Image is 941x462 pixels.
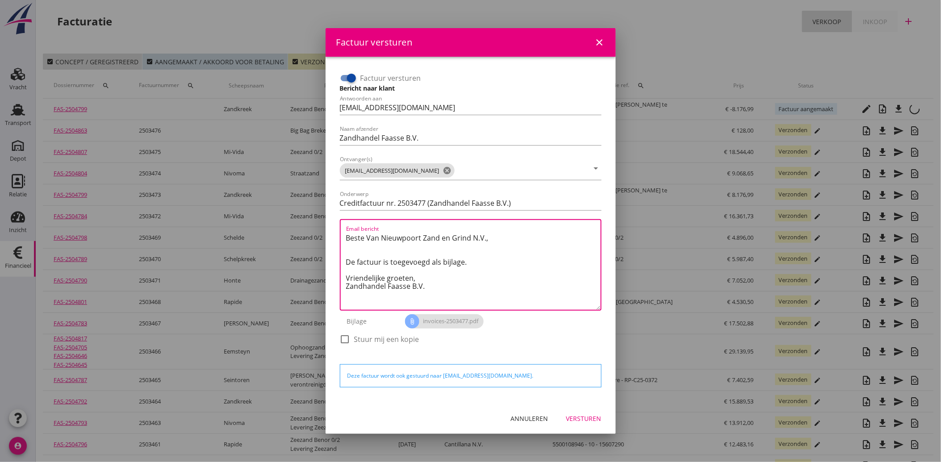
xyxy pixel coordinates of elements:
[340,83,602,93] h3: Bericht naar klant
[336,36,413,49] div: Factuur versturen
[594,37,605,48] i: close
[340,196,602,210] input: Onderwerp
[405,314,419,329] i: attach_file
[346,231,601,310] textarea: Email bericht
[340,163,455,178] span: [EMAIL_ADDRESS][DOMAIN_NAME]
[443,166,452,175] i: cancel
[591,163,602,174] i: arrow_drop_down
[504,411,556,427] button: Annuleren
[340,311,406,332] div: Bijlage
[354,335,419,344] label: Stuur mij een kopie
[456,163,589,178] input: Ontvanger(s)
[511,414,548,423] div: Annuleren
[340,131,602,145] input: Naam afzender
[405,314,484,329] span: invoices-2503477.pdf
[347,372,594,380] div: Deze factuur wordt ook gestuurd naar [EMAIL_ADDRESS][DOMAIN_NAME].
[360,74,421,83] label: Factuur versturen
[566,414,602,423] div: Versturen
[559,411,609,427] button: Versturen
[340,100,602,115] input: Antwoorden aan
